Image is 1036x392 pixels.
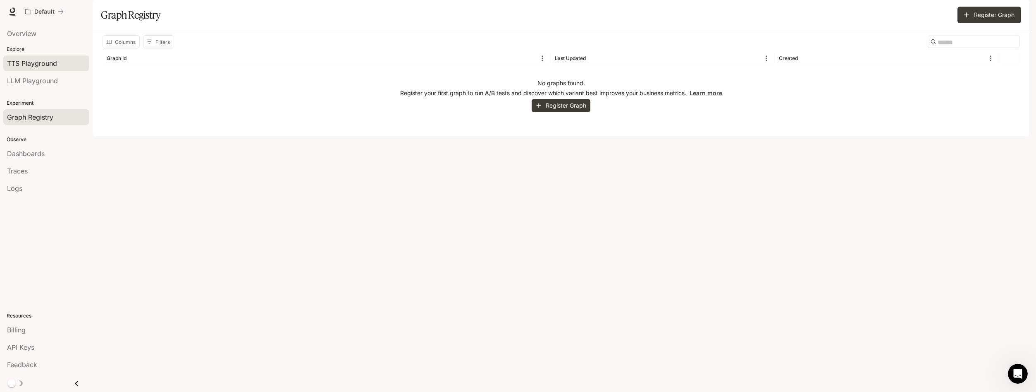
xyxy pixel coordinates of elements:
div: Search [928,36,1019,48]
p: Register your first graph to run A/B tests and discover which variant best improves your business... [400,89,722,97]
p: No graphs found. [537,79,585,87]
div: Created [779,55,798,61]
h1: Graph Registry [101,7,160,23]
button: Show filters [143,35,174,48]
button: Sort [799,52,811,65]
button: Menu [536,52,549,65]
button: Menu [760,52,773,65]
button: Menu [984,52,997,65]
div: Graph Id [107,55,127,61]
button: Select columns [103,35,140,48]
button: Sort [587,52,599,65]
button: Sort [127,52,140,65]
a: Learn more [690,89,722,96]
button: All workspaces [21,3,67,20]
p: Default [34,8,55,15]
button: Register Graph [532,99,590,113]
div: Last Updated [555,55,586,61]
button: Register Graph [957,7,1021,23]
iframe: Intercom live chat [1008,364,1028,384]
